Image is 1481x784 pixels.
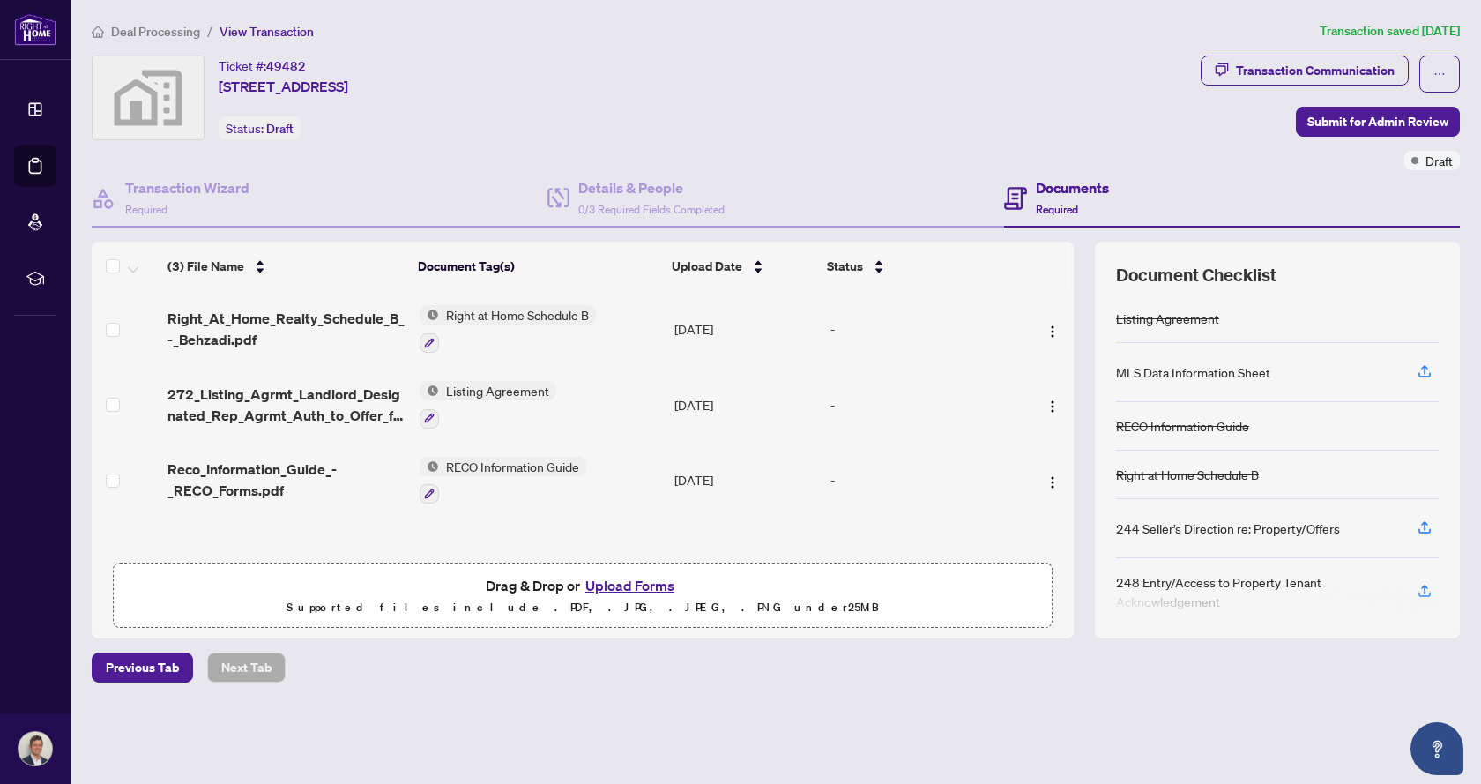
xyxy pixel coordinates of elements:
span: Reco_Information_Guide_-_RECO_Forms.pdf [167,459,406,501]
span: Drag & Drop or [486,574,680,597]
span: Document Checklist [1116,263,1276,287]
span: Draft [1425,151,1453,170]
button: Open asap [1410,722,1463,775]
div: Listing Agreement [1116,309,1219,328]
td: [DATE] [667,291,823,367]
span: home [92,26,104,38]
button: Status IconRight at Home Schedule B [420,305,596,353]
button: Logo [1038,391,1067,419]
button: Next Tab [207,653,286,683]
span: Draft [266,121,294,137]
img: Status Icon [420,381,439,400]
div: 248 Entry/Access to Property Tenant Acknowledgement [1116,572,1396,611]
div: - [830,395,1011,414]
span: 0/3 Required Fields Completed [578,203,725,216]
div: Right at Home Schedule B [1116,465,1259,484]
img: Logo [1046,399,1060,414]
td: [DATE] [667,443,823,519]
span: View Transaction [220,24,314,40]
button: Status IconListing Agreement [420,381,556,429]
div: Ticket #: [219,56,306,76]
span: Right_At_Home_Realty_Schedule_B_-_Behzadi.pdf [167,308,406,350]
h4: Details & People [578,177,725,198]
button: Logo [1038,466,1067,494]
span: 272_Listing_Agrmt_Landlord_Designated_Rep_Agrmt_Auth_to_Offer_for_Lease_-_PropTx-[PERSON_NAME].pdf [167,384,406,426]
img: svg%3e [93,56,204,139]
span: Required [125,203,167,216]
article: Transaction saved [DATE] [1320,21,1460,41]
img: Status Icon [420,305,439,325]
h4: Transaction Wizard [125,177,249,198]
span: Upload Date [672,257,742,276]
button: Previous Tab [92,653,193,683]
th: Document Tag(s) [411,242,664,291]
button: Logo [1038,315,1067,343]
img: Status Icon [420,457,439,476]
span: Status [827,257,863,276]
div: 244 Seller’s Direction re: Property/Offers [1116,519,1340,538]
button: Submit for Admin Review [1296,107,1460,137]
span: Right at Home Schedule B [439,305,596,325]
img: logo [14,13,56,46]
img: Logo [1046,325,1060,339]
button: Transaction Communication [1201,56,1409,86]
span: ellipsis [1433,68,1446,80]
button: Upload Forms [580,574,680,597]
div: Status: [219,116,301,140]
img: Logo [1046,475,1060,489]
li: / [207,21,212,41]
div: MLS Data Information Sheet [1116,362,1270,382]
div: RECO Information Guide [1116,416,1249,436]
div: - [830,470,1011,489]
span: RECO Information Guide [439,457,586,476]
div: Transaction Communication [1236,56,1395,85]
button: Status IconRECO Information Guide [420,457,586,504]
td: [DATE] [667,367,823,443]
th: Status [820,242,1014,291]
p: Supported files include .PDF, .JPG, .JPEG, .PNG under 25 MB [124,597,1041,618]
span: Submit for Admin Review [1307,108,1448,136]
span: (3) File Name [167,257,244,276]
span: 49482 [266,58,306,74]
th: Upload Date [665,242,820,291]
span: Drag & Drop orUpload FormsSupported files include .PDF, .JPG, .JPEG, .PNG under25MB [114,564,1052,629]
span: Required [1036,203,1078,216]
th: (3) File Name [160,242,412,291]
span: Previous Tab [106,653,179,682]
div: - [830,319,1011,339]
span: Deal Processing [111,24,200,40]
img: Profile Icon [19,732,52,765]
span: Listing Agreement [439,381,556,400]
h4: Documents [1036,177,1109,198]
span: [STREET_ADDRESS] [219,76,348,97]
